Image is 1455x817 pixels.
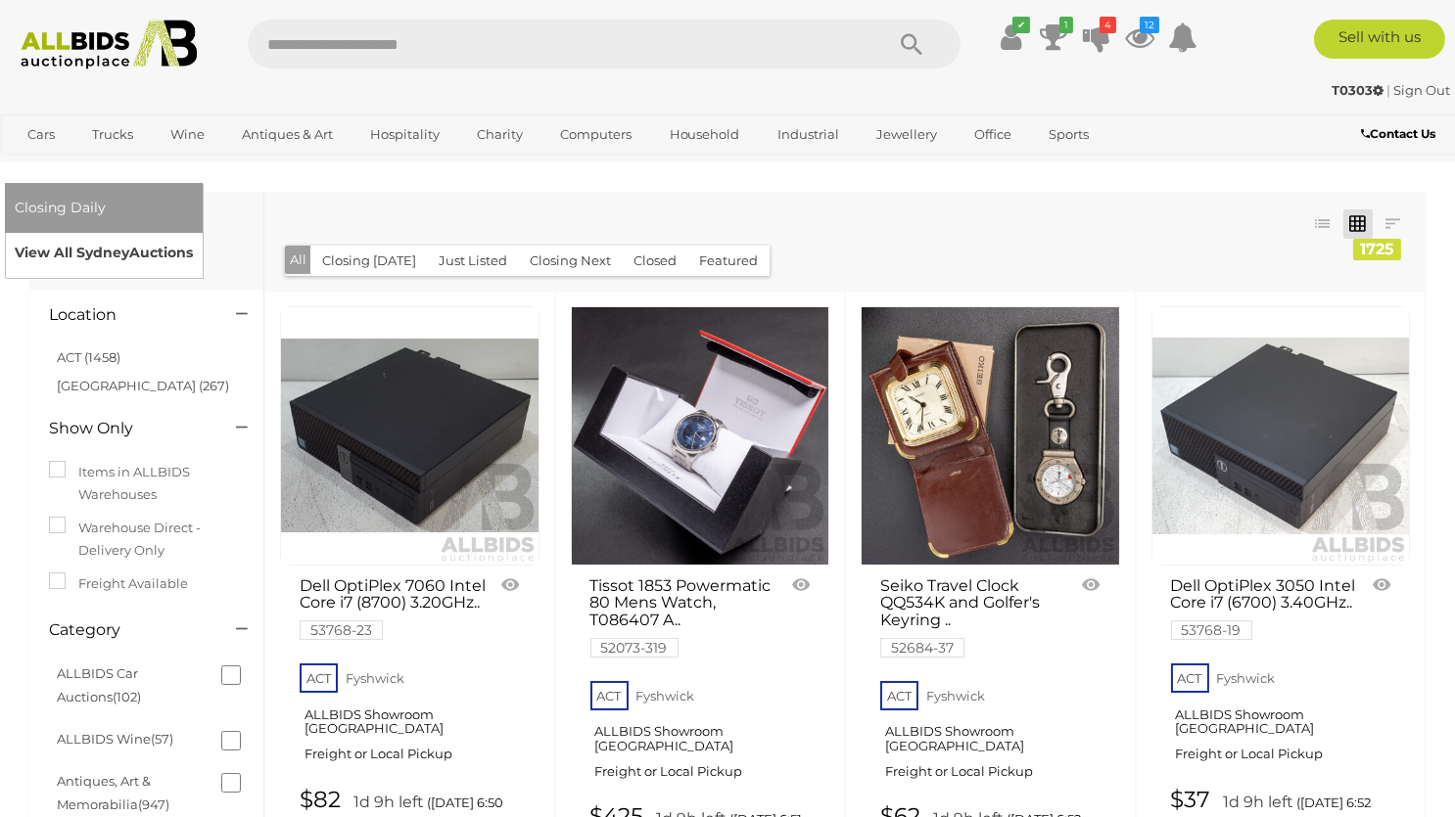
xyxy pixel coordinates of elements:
[1314,20,1445,59] a: Sell with us
[1125,20,1154,55] a: 12
[1036,118,1102,151] a: Sports
[15,118,68,151] a: Cars
[547,118,644,151] a: Computers
[113,689,141,704] span: (102)
[1171,658,1396,777] a: ACT Fyshwick ALLBIDS Showroom [GEOGRAPHIC_DATA] Freight or Local Pickup
[49,517,244,563] label: Warehouse Direct - Delivery Only
[571,306,830,566] a: Tissot 1853 Powermatic 80 Mens Watch, T086407 A, Blue, with Presentation Box
[687,246,770,276] button: Featured
[962,118,1024,151] a: Office
[1386,82,1390,98] span: |
[1171,577,1359,638] a: Dell OptiPlex 3050 Intel Core i7 (6700) 3.40GHz.. 53768-19
[590,577,778,656] a: Tissot 1853 Powermatic 80 Mens Watch, T086407 A.. 52073-319
[1353,239,1401,260] div: 1725
[590,675,816,794] a: ACT Fyshwick ALLBIDS Showroom [GEOGRAPHIC_DATA] Freight or Local Pickup
[1100,17,1116,33] i: 4
[229,118,346,151] a: Antiques & Art
[79,118,146,151] a: Trucks
[1140,17,1159,33] i: 12
[427,246,519,276] button: Just Listed
[300,577,488,638] a: Dell OptiPlex 7060 Intel Core i7 (8700) 3.20GHz.. 53768-23
[863,20,961,68] button: Search
[518,246,623,276] button: Closing Next
[49,306,207,324] h4: Location
[864,118,950,151] a: Jewellery
[996,20,1025,55] a: ✔
[464,118,536,151] a: Charity
[57,665,141,704] a: ALLBIDS Car Auctions(102)
[158,118,217,151] a: Wine
[765,118,852,151] a: Industrial
[151,731,173,747] span: (57)
[1361,126,1435,141] b: Contact Us
[49,250,176,280] a: Alert this sale
[285,246,311,274] button: All
[622,246,688,276] button: Closed
[57,378,229,393] a: [GEOGRAPHIC_DATA] (267)
[49,461,244,507] label: Items in ALLBIDS Warehouses
[1039,20,1068,55] a: 1
[57,773,169,811] a: Antiques, Art & Memorabilia(947)
[1012,17,1030,33] i: ✔
[861,306,1120,566] a: Seiko Travel Clock QQ534K and Golfer's Keyring Clock, Both as New with Original Presentation Boxes
[310,246,428,276] button: Closing [DATE]
[300,658,525,777] a: ACT Fyshwick ALLBIDS Showroom [GEOGRAPHIC_DATA] Freight or Local Pickup
[280,306,540,566] a: Dell OptiPlex 7060 Intel Core i7 (8700) 3.20GHz-4.60GHz 6-Core CPU Desktop Computer
[357,118,452,151] a: Hospitality
[49,420,207,437] h4: Show Only
[1332,82,1386,98] a: T0303
[57,349,120,365] a: ACT (1458)
[1151,306,1411,566] a: Dell OptiPlex 3050 Intel Core i7 (6700) 3.40GHz-4.00GHz 4-Core CPU Desktop Computer
[11,20,207,69] img: Allbids.com.au
[138,796,169,812] span: (947)
[15,151,179,183] a: [GEOGRAPHIC_DATA]
[1332,82,1384,98] strong: T0303
[880,675,1105,794] a: ACT Fyshwick ALLBIDS Showroom [GEOGRAPHIC_DATA] Freight or Local Pickup
[49,572,188,595] label: Freight Available
[1393,82,1450,98] a: Sign Out
[1059,17,1073,33] i: 1
[1082,20,1111,55] a: 4
[880,577,1068,656] a: Seiko Travel Clock QQ534K and Golfer's Keyring .. 52684-37
[1361,123,1440,145] a: Contact Us
[49,621,207,639] h4: Category
[57,731,173,747] a: ALLBIDS Wine(57)
[657,118,753,151] a: Household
